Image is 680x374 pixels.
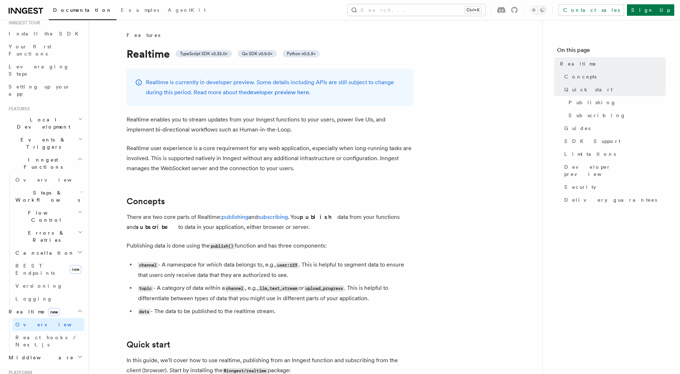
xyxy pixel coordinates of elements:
[287,51,315,57] span: Python v0.5.9+
[564,125,590,132] span: Guides
[6,351,84,364] button: Middleware
[561,148,666,160] a: Limitations
[348,4,485,16] button: Search...Ctrl+K
[15,322,89,327] span: Overview
[6,133,84,153] button: Events & Triggers
[561,135,666,148] a: SDK Support
[15,296,53,302] span: Logging
[6,305,84,318] button: Realtimenew
[561,181,666,193] a: Security
[13,226,84,246] button: Errors & Retries
[136,283,413,303] li: - A category of data within a , e.g., or . This is helpful to differentiate between types of data...
[49,2,116,20] a: Documentation
[247,89,309,96] a: developer preview here
[13,206,84,226] button: Flow Control
[13,249,75,256] span: Cancellation
[127,32,160,39] span: Features
[127,212,413,232] p: There are two core parts of Realtime: and . You data from your functions and to data in your appl...
[561,160,666,181] a: Developer preview
[127,47,413,60] h1: Realtime
[136,306,413,317] li: - The data to be published to the realtime stream.
[557,57,666,70] a: Realtime
[127,115,413,135] p: Realtime enables you to stream updates from your Inngest functions to your users, power live UIs,...
[70,265,81,274] span: new
[53,7,112,13] span: Documentation
[561,122,666,135] a: Guides
[13,292,84,305] a: Logging
[127,340,170,350] a: Quick start
[6,60,84,80] a: Leveraging Steps
[127,241,413,251] p: Publishing data is done using the function and has three components:
[146,77,405,97] p: Realtime is currently in developer preview. Some details including APIs are still subject to chan...
[13,209,78,224] span: Flow Control
[242,51,272,57] span: Go SDK v0.9.0+
[13,229,78,244] span: Errors & Retries
[15,335,79,347] span: React hooks / Next.js
[6,113,84,133] button: Local Development
[564,163,666,178] span: Developer preview
[6,318,84,351] div: Realtimenew
[13,279,84,292] a: Versioning
[557,46,666,57] h4: On this page
[6,173,84,305] div: Inngest Functions
[6,156,77,171] span: Inngest Functions
[6,27,84,40] a: Install the SDK
[180,51,228,57] span: TypeScript SDK v3.32.0+
[300,214,337,220] strong: publish
[6,308,60,315] span: Realtime
[13,246,84,259] button: Cancellation
[136,260,413,280] li: - A namespace for which data belongs to, e.g., . This is helpful to segment data to ensure that u...
[6,116,78,130] span: Local Development
[627,4,674,16] a: Sign Up
[564,138,620,145] span: SDK Support
[564,183,596,191] span: Security
[223,368,268,374] code: @inngest/realtime
[569,99,616,106] span: Publishing
[561,193,666,206] a: Delivery guarantees
[127,196,165,206] a: Concepts
[6,354,74,361] span: Middleware
[138,286,153,292] code: topic
[13,189,80,203] span: Steps & Workflows
[13,186,84,206] button: Steps & Workflows
[564,86,613,93] span: Quick start
[15,263,55,276] span: REST Endpoints
[163,2,210,19] a: AgentKit
[13,259,84,279] a: REST Endpointsnew
[566,109,666,122] a: Subscribing
[6,106,30,112] span: Features
[529,6,547,14] button: Toggle dark mode
[561,83,666,96] a: Quick start
[13,331,84,351] a: React hooks / Next.js
[6,80,84,100] a: Setting up your app
[9,84,70,97] span: Setting up your app
[564,196,657,203] span: Delivery guarantees
[258,286,299,292] code: llm_text_stream
[6,40,84,60] a: Your first Functions
[121,7,159,13] span: Examples
[569,112,626,119] span: Subscribing
[304,286,344,292] code: upload_progress
[222,214,248,220] a: publishing
[127,143,413,173] p: Realtime user experience is a core requirement for any web application, especially when long-runn...
[168,7,206,13] span: AgentKit
[225,286,245,292] code: channel
[138,309,151,315] code: data
[6,20,40,26] span: Inngest tour
[48,308,60,316] span: new
[15,177,89,183] span: Overview
[13,173,84,186] a: Overview
[15,283,63,289] span: Versioning
[9,44,51,57] span: Your first Functions
[136,224,178,230] strong: subscribe
[558,4,624,16] a: Contact sales
[561,70,666,83] a: Concepts
[138,262,158,268] code: channel
[566,96,666,109] a: Publishing
[258,214,288,220] a: subscribing
[13,318,84,331] a: Overview
[210,243,235,249] code: publish()
[564,150,616,158] span: Limitations
[564,73,596,80] span: Concepts
[9,31,83,37] span: Install the SDK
